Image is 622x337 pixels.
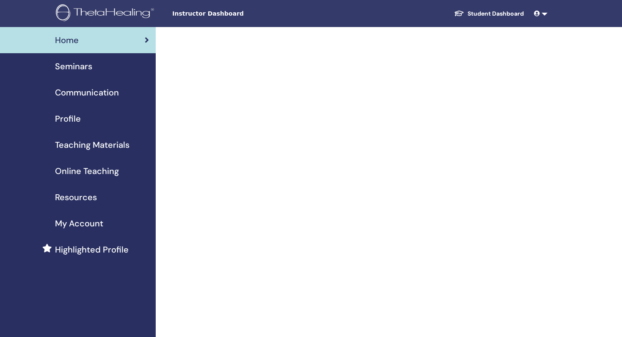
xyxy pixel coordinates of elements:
span: Home [55,34,79,46]
span: Instructor Dashboard [172,9,299,18]
span: Communication [55,86,119,99]
span: Highlighted Profile [55,243,129,256]
span: Online Teaching [55,165,119,177]
span: Seminars [55,60,92,73]
img: logo.png [56,4,157,23]
span: Resources [55,191,97,204]
span: Profile [55,112,81,125]
img: graduation-cap-white.svg [454,10,464,17]
span: My Account [55,217,103,230]
a: Student Dashboard [447,6,531,22]
span: Teaching Materials [55,139,129,151]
